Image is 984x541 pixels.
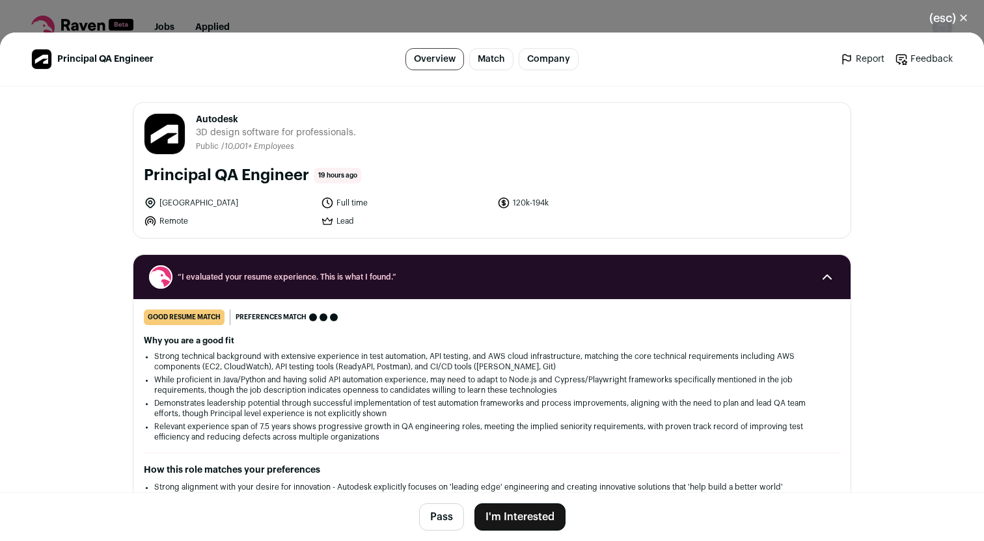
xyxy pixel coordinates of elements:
span: “I evaluated your resume experience. This is what I found.” [178,272,806,282]
button: I'm Interested [474,503,566,531]
a: Overview [405,48,464,70]
span: 19 hours ago [314,168,361,183]
li: Relevant experience span of 7.5 years shows progressive growth in QA engineering roles, meeting t... [154,421,830,442]
span: Autodesk [196,113,356,126]
li: 120k-194k [497,196,666,209]
li: Demonstrates leadership potential through successful implementation of test automation frameworks... [154,398,830,419]
li: Public [196,142,221,152]
a: Report [840,53,884,66]
li: [GEOGRAPHIC_DATA] [144,196,313,209]
li: Full time [321,196,490,209]
span: 10,001+ Employees [225,142,294,150]
li: Lead [321,215,490,228]
li: Remote [144,215,313,228]
li: / [221,142,294,152]
li: Strong technical background with extensive experience in test automation, API testing, and AWS cl... [154,351,830,372]
h2: How this role matches your preferences [144,464,840,477]
h2: Why you are a good fit [144,336,840,346]
li: While proficient in Java/Python and having solid API automation experience, may need to adapt to ... [154,375,830,395]
img: c18dbe28bd87ac247aa8ded8d86da4794bc385a6d698ac71b04a8e277d5b87e8.jpg [144,114,185,154]
a: Feedback [895,53,953,66]
a: Company [519,48,579,70]
img: c18dbe28bd87ac247aa8ded8d86da4794bc385a6d698ac71b04a8e277d5b87e8.jpg [32,49,51,69]
span: Principal QA Engineer [57,53,154,66]
button: Pass [419,503,464,531]
h1: Principal QA Engineer [144,165,309,186]
span: 3D design software for professionals. [196,126,356,139]
li: Strong alignment with your desire for innovation - Autodesk explicitly focuses on 'leading edge' ... [154,482,830,492]
div: good resume match [144,310,225,325]
button: Close modal [914,4,984,33]
a: Match [469,48,513,70]
span: Preferences match [236,311,307,324]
